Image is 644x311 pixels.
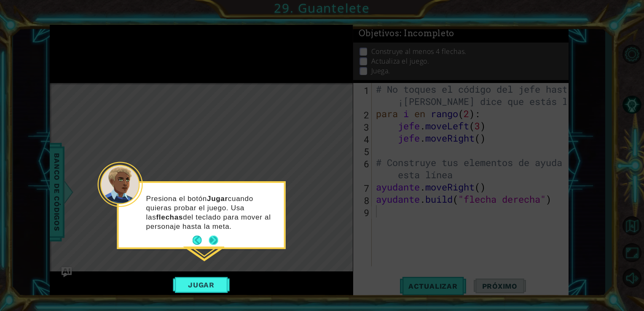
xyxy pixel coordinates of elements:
[173,277,230,293] button: Jugar
[209,236,218,245] button: Próximo
[146,194,278,231] p: Presiona el botón cuando quieras probar el juego. Usa las del teclado para mover al personaje has...
[207,195,228,203] strong: Jugar
[193,236,209,245] button: Atrás
[156,213,183,221] strong: flechas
